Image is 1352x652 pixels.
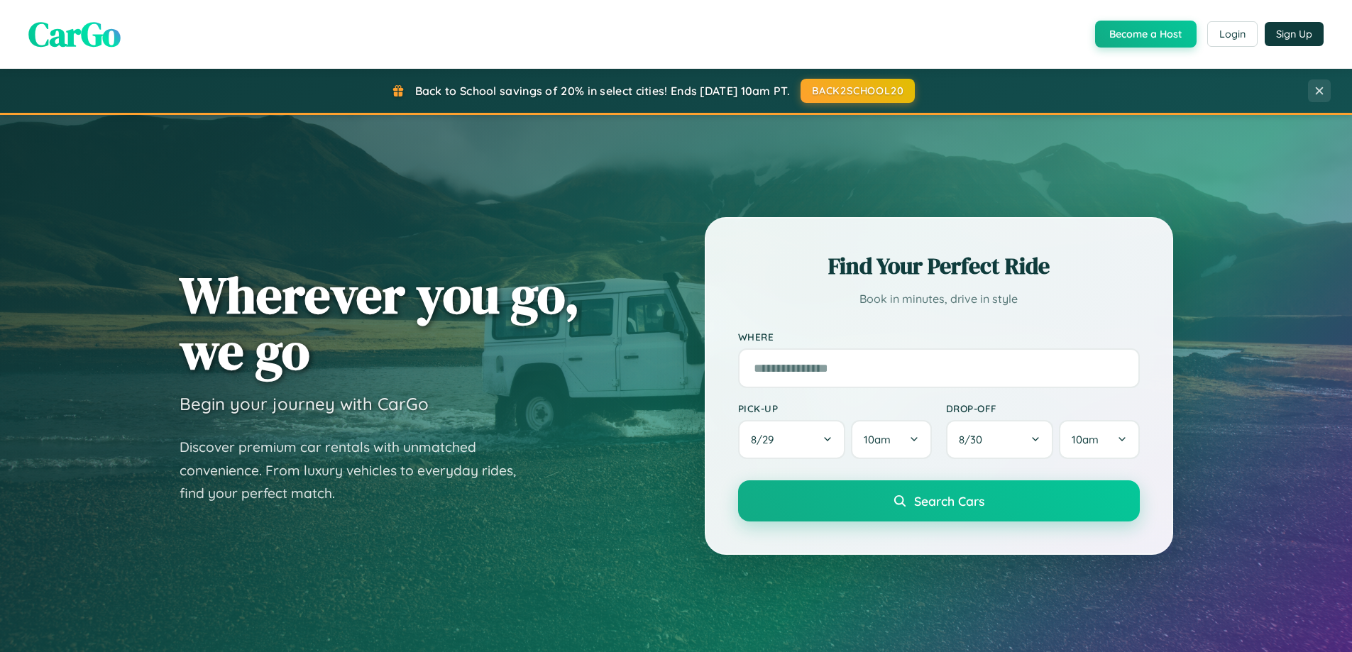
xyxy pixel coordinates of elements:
p: Discover premium car rentals with unmatched convenience. From luxury vehicles to everyday rides, ... [180,436,534,505]
h1: Wherever you go, we go [180,267,580,379]
span: Back to School savings of 20% in select cities! Ends [DATE] 10am PT. [415,84,790,98]
span: CarGo [28,11,121,57]
label: Pick-up [738,402,932,414]
button: 10am [1059,420,1139,459]
button: Login [1207,21,1258,47]
button: 8/29 [738,420,846,459]
span: 8 / 29 [751,433,781,446]
label: Drop-off [946,402,1140,414]
span: 10am [864,433,891,446]
p: Book in minutes, drive in style [738,289,1140,309]
button: 10am [851,420,931,459]
span: 10am [1072,433,1099,446]
button: Become a Host [1095,21,1197,48]
label: Where [738,331,1140,343]
button: 8/30 [946,420,1054,459]
h3: Begin your journey with CarGo [180,393,429,414]
button: BACK2SCHOOL20 [801,79,915,103]
span: 8 / 30 [959,433,989,446]
h2: Find Your Perfect Ride [738,250,1140,282]
button: Sign Up [1265,22,1324,46]
button: Search Cars [738,480,1140,521]
span: Search Cars [914,493,984,509]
